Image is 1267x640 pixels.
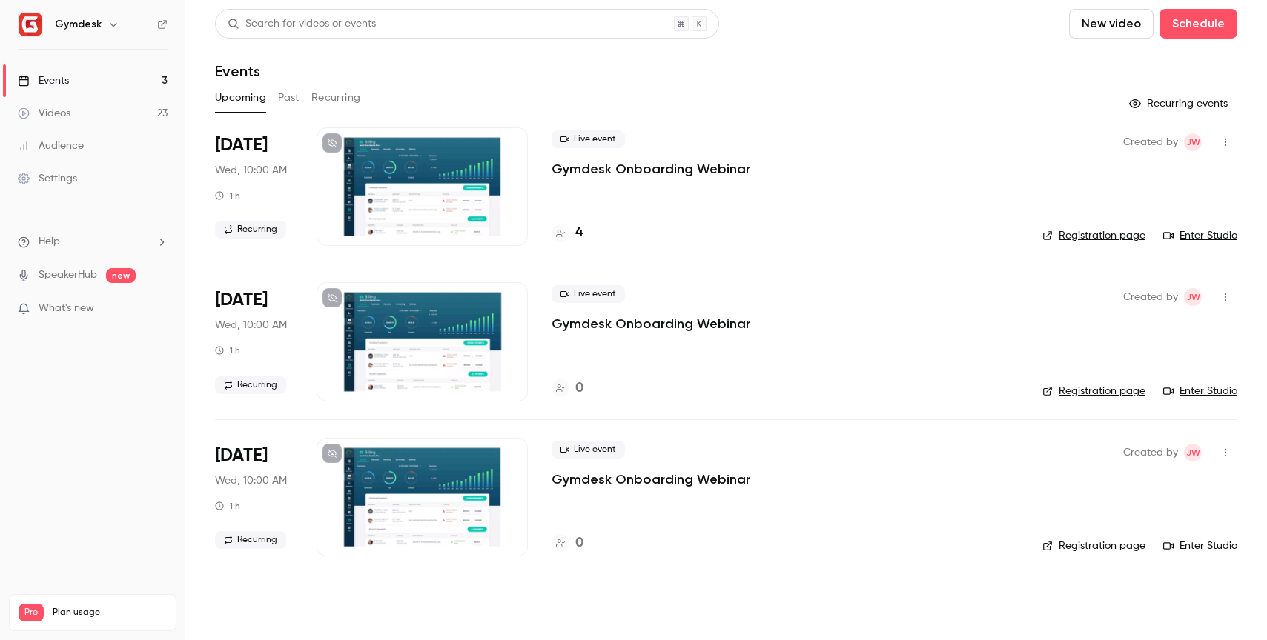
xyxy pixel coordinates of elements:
span: Help [39,234,60,250]
span: new [106,268,136,283]
span: [DATE] [215,288,268,312]
div: Events [18,73,69,88]
a: Enter Studio [1163,384,1237,399]
span: JW [1186,288,1200,306]
span: Live event [552,130,625,148]
a: Registration page [1042,228,1145,243]
span: Recurring [215,221,286,239]
span: Recurring [215,376,286,394]
span: Wed, 10:00 AM [215,163,287,178]
a: Enter Studio [1163,539,1237,553]
a: 0 [552,533,583,553]
span: Jay Wilson [1184,444,1202,461]
span: Live event [552,441,625,459]
a: 0 [552,379,583,399]
h1: Events [215,62,260,80]
div: Sep 10 Wed, 1:00 PM (America/New York) [215,438,293,556]
span: Plan usage [53,607,167,619]
a: 4 [552,223,583,243]
div: Settings [18,171,77,186]
div: Sep 3 Wed, 1:00 PM (America/New York) [215,282,293,401]
h6: Gymdesk [55,17,102,32]
a: Gymdesk Onboarding Webinar [552,470,750,488]
button: Past [278,86,300,110]
img: Gymdesk [19,13,42,36]
span: JW [1186,133,1200,151]
div: Audience [18,139,84,153]
a: SpeakerHub [39,267,97,283]
span: Live event [552,285,625,303]
span: Wed, 10:00 AM [215,473,287,488]
span: What's new [39,301,94,316]
span: Created by [1123,133,1178,151]
a: Registration page [1042,539,1145,553]
span: JW [1186,444,1200,461]
span: Wed, 10:00 AM [215,318,287,333]
div: 1 h [215,500,240,512]
span: Created by [1123,288,1178,306]
a: Gymdesk Onboarding Webinar [552,315,750,333]
span: Jay Wilson [1184,288,1202,306]
div: Aug 27 Wed, 1:00 PM (America/New York) [215,127,293,246]
span: Jay Wilson [1184,133,1202,151]
h4: 0 [575,533,583,553]
a: Registration page [1042,384,1145,399]
span: Pro [19,604,44,621]
div: Search for videos or events [228,16,376,32]
a: Gymdesk Onboarding Webinar [552,160,750,178]
div: 1 h [215,190,240,201]
h4: 0 [575,379,583,399]
span: Created by [1123,444,1178,461]
span: [DATE] [215,133,268,157]
button: Upcoming [215,86,266,110]
div: Videos [18,106,70,121]
div: 1 h [215,344,240,356]
iframe: Noticeable Trigger [150,302,168,316]
h4: 4 [575,223,583,243]
span: Recurring [215,531,286,549]
span: [DATE] [215,444,268,467]
button: Recurring events [1122,92,1237,116]
button: New video [1069,9,1154,39]
li: help-dropdown-opener [18,234,168,250]
button: Schedule [1160,9,1237,39]
a: Enter Studio [1163,228,1237,243]
button: Recurring [311,86,361,110]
